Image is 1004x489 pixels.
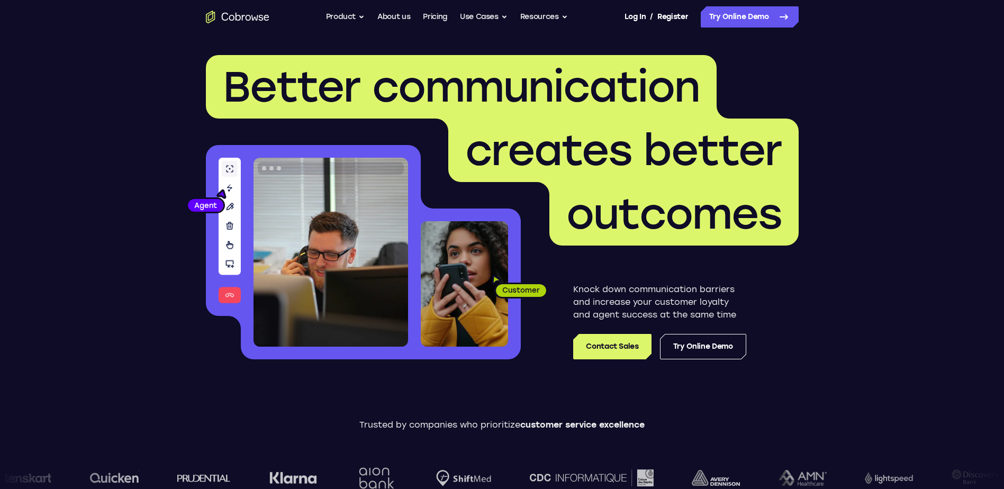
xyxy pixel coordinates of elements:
[625,6,646,28] a: Log In
[165,474,218,482] img: prudential
[650,11,653,23] span: /
[680,470,728,486] img: avery-dennison
[460,6,508,28] button: Use Cases
[424,470,479,486] img: Shiftmed
[520,6,568,28] button: Resources
[254,158,408,347] img: A customer support agent talking on the phone
[701,6,799,28] a: Try Online Demo
[573,334,651,359] a: Contact Sales
[423,6,447,28] a: Pricing
[660,334,746,359] a: Try Online Demo
[517,469,641,486] img: CDC Informatique
[566,188,782,239] span: outcomes
[657,6,688,28] a: Register
[573,283,746,321] p: Knock down communication barriers and increase your customer loyalty and agent success at the sam...
[223,61,700,112] span: Better communication
[520,420,645,430] span: customer service excellence
[257,472,304,484] img: Klarna
[206,11,269,23] a: Go to the home page
[852,472,900,483] img: Lightspeed
[465,125,782,176] span: creates better
[766,470,814,486] img: AMN Healthcare
[377,6,410,28] a: About us
[421,221,508,347] img: A customer holding their phone
[326,6,365,28] button: Product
